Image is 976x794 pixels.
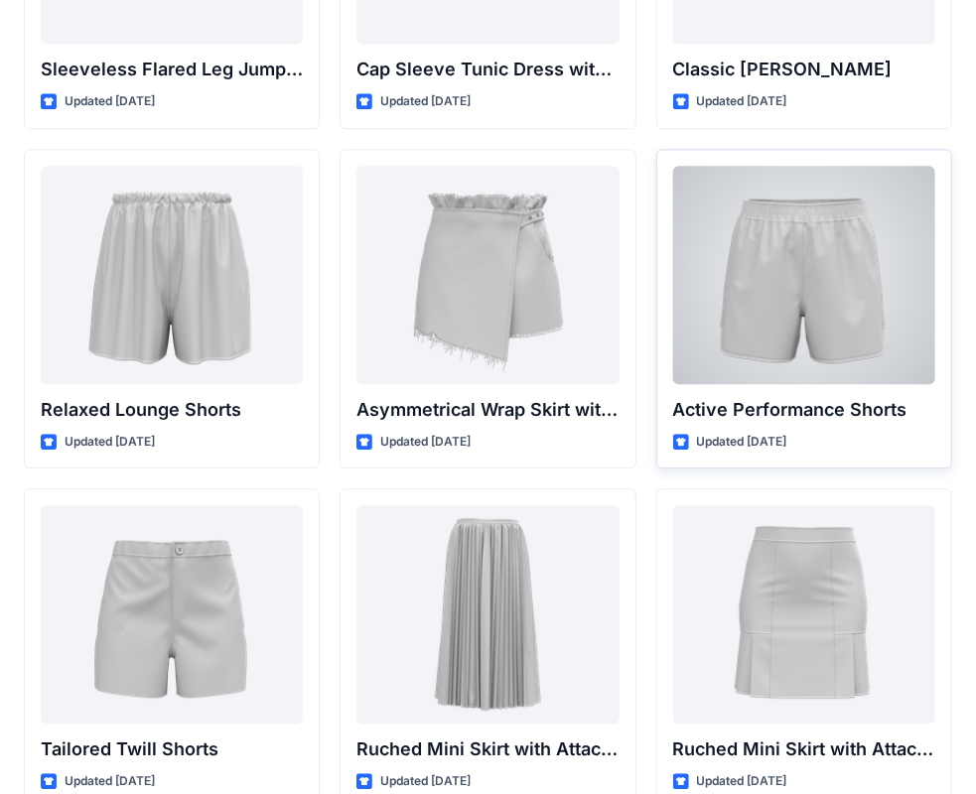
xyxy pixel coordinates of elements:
[697,771,787,792] p: Updated [DATE]
[697,91,787,112] p: Updated [DATE]
[380,91,471,112] p: Updated [DATE]
[65,91,155,112] p: Updated [DATE]
[673,396,935,424] p: Active Performance Shorts
[380,771,471,792] p: Updated [DATE]
[356,396,619,424] p: Asymmetrical Wrap Skirt with Ruffle Waist
[41,166,303,384] a: Relaxed Lounge Shorts
[356,56,619,83] p: Cap Sleeve Tunic Dress with Belt
[41,56,303,83] p: Sleeveless Flared Leg Jumpsuit
[673,735,935,763] p: Ruched Mini Skirt with Attached Draped Panel
[41,735,303,763] p: Tailored Twill Shorts
[356,735,619,763] p: Ruched Mini Skirt with Attached Draped Panel
[41,396,303,424] p: Relaxed Lounge Shorts
[673,166,935,384] a: Active Performance Shorts
[65,771,155,792] p: Updated [DATE]
[41,505,303,724] a: Tailored Twill Shorts
[697,432,787,453] p: Updated [DATE]
[673,56,935,83] p: Classic [PERSON_NAME]
[65,432,155,453] p: Updated [DATE]
[673,505,935,724] a: Ruched Mini Skirt with Attached Draped Panel
[356,505,619,724] a: Ruched Mini Skirt with Attached Draped Panel
[356,166,619,384] a: Asymmetrical Wrap Skirt with Ruffle Waist
[380,432,471,453] p: Updated [DATE]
